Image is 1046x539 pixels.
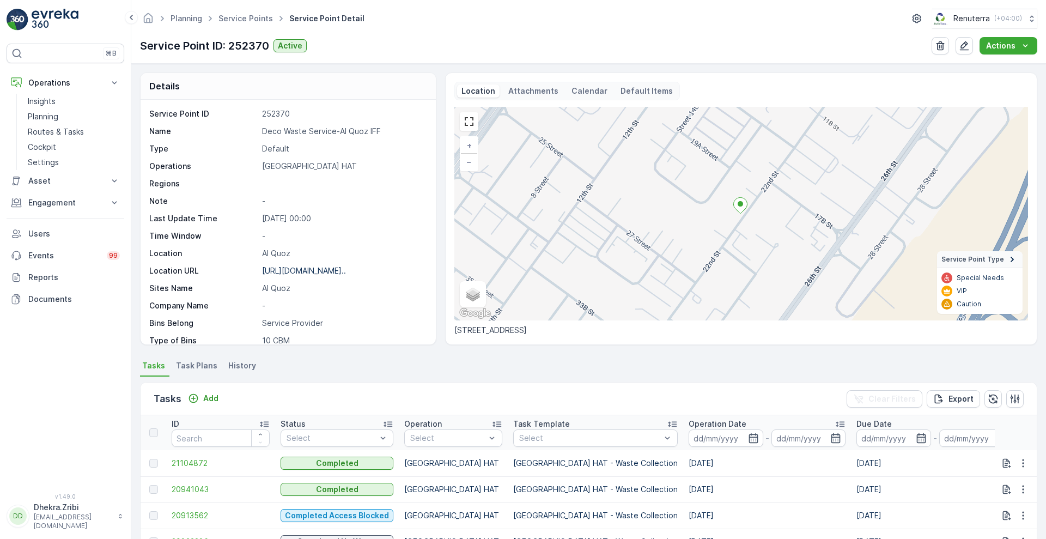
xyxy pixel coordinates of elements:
a: Layers [461,282,485,306]
a: Planning [23,109,124,124]
a: Zoom In [461,137,477,154]
a: Cockpit [23,140,124,155]
p: Active [278,40,302,51]
p: Asset [28,175,102,186]
img: Screenshot_2024-07-26_at_13.33.01.png [932,13,949,25]
td: [DATE] [851,476,1019,502]
p: Attachments [508,86,558,96]
button: Asset [7,170,124,192]
p: Details [149,80,180,93]
button: Renuterra(+04:00) [932,9,1037,28]
button: Completed Access Blocked [281,509,393,522]
p: Location [461,86,495,96]
p: Engagement [28,197,102,208]
a: Open this area in Google Maps (opens a new window) [457,306,493,320]
p: [STREET_ADDRESS] [454,325,1028,336]
input: dd/mm/yyyy [856,429,931,447]
p: [EMAIL_ADDRESS][DOMAIN_NAME] [34,513,112,530]
p: 99 [109,251,118,260]
button: Completed [281,483,393,496]
input: dd/mm/yyyy [939,429,1014,447]
span: − [466,157,472,166]
button: DDDhekra.Zribi[EMAIL_ADDRESS][DOMAIN_NAME] [7,502,124,530]
td: [DATE] [683,476,851,502]
button: Engagement [7,192,124,214]
p: 252370 [262,108,424,119]
p: ⌘B [106,49,117,58]
img: logo_light-DOdMpM7g.png [32,9,78,31]
button: Add [184,392,223,405]
p: Calendar [571,86,607,96]
p: Insights [28,96,56,107]
p: Planning [28,111,58,122]
span: Tasks [142,360,165,371]
p: Task Template [513,419,570,429]
p: Type of Bins [149,335,258,346]
a: Events99 [7,245,124,267]
a: Documents [7,288,124,310]
p: VIP [957,287,967,295]
td: [DATE] [851,450,1019,476]
a: 20913562 [172,510,270,521]
span: 20941043 [172,484,270,495]
p: Company Name [149,300,258,311]
p: Operation Date [689,419,746,429]
button: Completed [281,457,393,470]
p: Bins Belong [149,318,258,329]
span: Service Point Type [941,255,1004,264]
p: Renuterra [953,13,990,24]
div: Toggle Row Selected [149,485,158,494]
p: Events [28,250,100,261]
button: Clear Filters [847,390,922,408]
p: Operation [404,419,442,429]
input: dd/mm/yyyy [771,429,846,447]
a: Users [7,223,124,245]
p: Operations [149,161,258,172]
p: Clear Filters [868,393,916,404]
p: [GEOGRAPHIC_DATA] HAT [262,161,424,172]
img: Google [457,306,493,320]
p: Tasks [154,391,181,407]
p: - [765,432,769,445]
p: Completed [316,484,358,495]
span: + [467,141,472,150]
input: Search [172,429,270,447]
span: v 1.49.0 [7,493,124,500]
a: 21104872 [172,458,270,469]
p: Time Window [149,231,258,241]
p: Cockpit [28,142,56,153]
p: - [262,300,424,311]
td: [DATE] [851,502,1019,529]
span: Service Point Detail [287,13,367,24]
td: [GEOGRAPHIC_DATA] HAT [399,450,508,476]
a: View Fullscreen [461,113,477,130]
input: dd/mm/yyyy [689,429,763,447]
p: Select [519,433,661,444]
p: Operations [28,77,102,88]
a: Insights [23,94,124,109]
td: [GEOGRAPHIC_DATA] HAT [399,502,508,529]
p: Note [149,196,258,207]
div: DD [9,507,27,525]
div: Toggle Row Selected [149,511,158,520]
p: Special Needs [957,274,1004,282]
p: Default [262,143,424,154]
summary: Service Point Type [937,251,1023,268]
button: Operations [7,72,124,94]
p: Location URL [149,265,258,276]
td: [DATE] [683,450,851,476]
p: - [262,196,424,207]
p: Select [287,433,376,444]
p: Last Update Time [149,213,258,224]
p: Users [28,228,120,239]
p: Due Date [856,419,892,429]
td: [GEOGRAPHIC_DATA] HAT [399,476,508,502]
p: [DATE] 00:00 [262,213,424,224]
p: Routes & Tasks [28,126,84,137]
td: [DATE] [683,502,851,529]
td: [GEOGRAPHIC_DATA] HAT - Waste Collection [508,450,683,476]
a: Planning [171,14,202,23]
p: Name [149,126,258,137]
